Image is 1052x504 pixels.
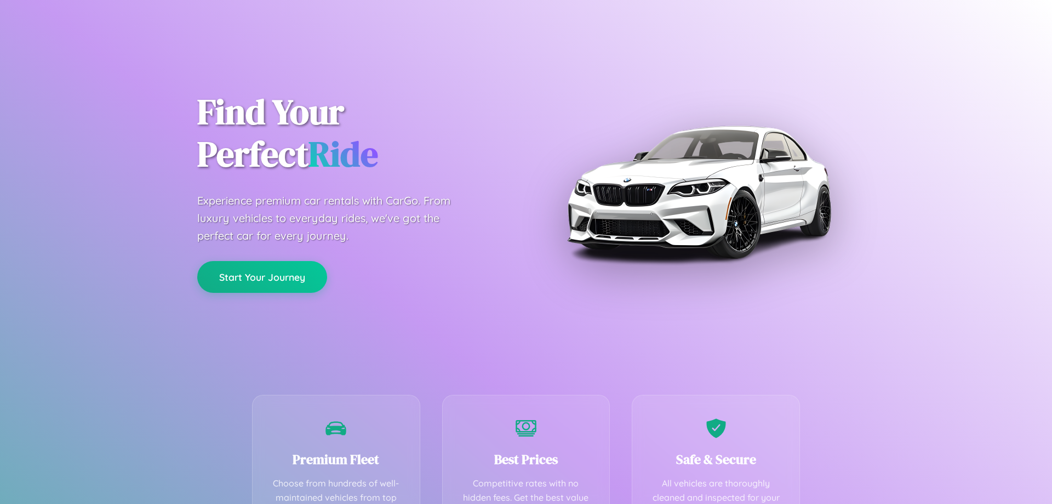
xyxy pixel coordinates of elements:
[459,450,593,468] h3: Best Prices
[197,91,510,175] h1: Find Your Perfect
[269,450,403,468] h3: Premium Fleet
[308,130,378,178] span: Ride
[562,55,836,329] img: Premium BMW car rental vehicle
[197,261,327,293] button: Start Your Journey
[649,450,783,468] h3: Safe & Secure
[197,192,471,245] p: Experience premium car rentals with CarGo. From luxury vehicles to everyday rides, we've got the ...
